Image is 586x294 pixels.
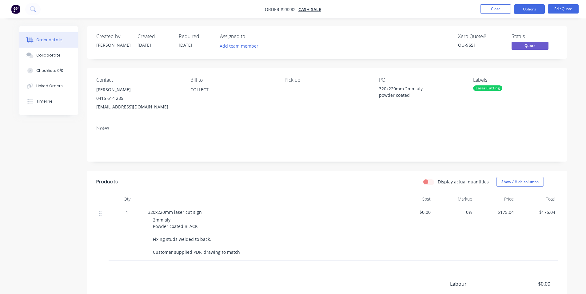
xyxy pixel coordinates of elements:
[138,33,171,39] div: Created
[190,85,275,94] div: COLLECT
[19,48,78,63] button: Collaborate
[11,5,20,14] img: Factory
[436,209,472,215] span: 0%
[433,193,475,205] div: Markup
[458,33,504,39] div: Xero Quote #
[96,94,181,103] div: 0415 614 285
[36,53,61,58] div: Collaborate
[179,33,213,39] div: Required
[190,85,275,105] div: COLLECT
[220,42,262,50] button: Add team member
[138,42,151,48] span: [DATE]
[450,280,505,288] span: Labour
[512,42,548,51] button: Quote
[516,193,558,205] div: Total
[285,77,369,83] div: Pick up
[96,85,181,111] div: [PERSON_NAME]0415 614 285[EMAIL_ADDRESS][DOMAIN_NAME]
[379,77,463,83] div: PO
[36,83,63,89] div: Linked Orders
[298,6,321,12] a: CASH SALE
[96,77,181,83] div: Contact
[36,68,63,73] div: Checklists 0/0
[438,178,489,185] label: Display actual quantities
[96,42,130,48] div: [PERSON_NAME]
[477,209,514,215] span: $175.04
[19,63,78,78] button: Checklists 0/0
[96,85,181,94] div: [PERSON_NAME]
[220,33,281,39] div: Assigned to
[504,280,550,288] span: $0.00
[19,32,78,48] button: Order details
[36,99,53,104] div: Timeline
[190,77,275,83] div: Bill to
[153,217,240,255] span: 2mm aly. Powder coated BLACK Fixing studs welded to back. Customer supplied PDF. drawing to match
[519,209,555,215] span: $175.04
[109,193,146,205] div: Qty
[473,85,502,91] div: Laser Cutting
[19,78,78,94] button: Linked Orders
[392,193,433,205] div: Cost
[265,6,298,12] span: Order #28282 -
[148,209,202,215] span: 320x220mm laser cut sign
[514,4,545,14] button: Options
[126,209,128,215] span: 1
[96,125,558,131] div: Notes
[458,42,504,48] div: QU-9651
[96,178,118,186] div: Products
[36,37,62,43] div: Order details
[19,94,78,109] button: Timeline
[96,103,181,111] div: [EMAIL_ADDRESS][DOMAIN_NAME]
[216,42,261,50] button: Add team member
[394,209,431,215] span: $0.00
[379,85,456,98] div: 320x220mm 2mm aly powder coated
[473,77,557,83] div: Labels
[496,177,544,187] button: Show / Hide columns
[179,42,192,48] span: [DATE]
[565,273,580,288] iframe: Intercom live chat
[480,4,511,14] button: Close
[96,33,130,39] div: Created by
[512,42,548,49] span: Quote
[512,33,558,39] div: Status
[548,4,579,14] button: Edit Quote
[475,193,516,205] div: Price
